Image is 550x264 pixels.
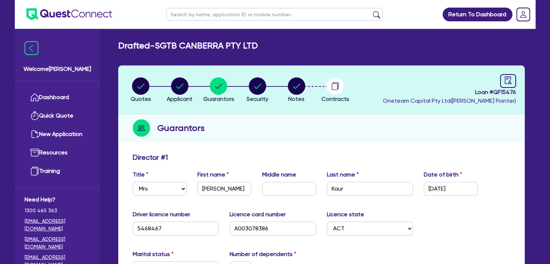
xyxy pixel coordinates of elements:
[25,217,90,233] a: [EMAIL_ADDRESS][DOMAIN_NAME]
[327,210,364,219] label: Licence state
[443,8,512,21] a: Return To Dashboard
[130,77,152,104] button: Quotes
[383,97,516,104] span: Oneteam Capital Pty Ltd ( [PERSON_NAME] Pointer )
[514,5,533,24] a: Dropdown toggle
[504,76,512,84] span: audit
[166,8,383,21] input: Search by name, application ID or mobile number...
[327,170,359,179] label: Last name
[383,88,516,97] span: Loan # QF15476
[133,119,150,137] img: step-icon
[166,77,193,104] button: Applicant
[424,182,478,196] input: DD / MM / YYYY
[25,195,90,204] span: Need Help?
[321,95,349,102] span: Contracts
[24,65,91,73] span: Welcome [PERSON_NAME]
[288,95,304,102] span: Notes
[157,122,205,135] h2: Guarantors
[25,88,90,107] a: Dashboard
[25,144,90,162] a: Resources
[133,170,148,179] label: Title
[167,95,192,102] span: Applicant
[30,167,39,175] img: training
[203,95,234,102] span: Guarantors
[25,235,90,251] a: [EMAIL_ADDRESS][DOMAIN_NAME]
[26,8,112,20] img: quest-connect-logo-blue
[25,207,90,214] span: 1300 465 363
[230,250,296,259] label: Number of dependents
[30,130,39,139] img: new-application
[118,41,258,51] h2: Drafted - SGTB CANBERRA PTY LTD
[321,77,350,104] button: Contracts
[202,77,234,104] button: Guarantors
[230,210,286,219] label: Licence card number
[287,77,306,104] button: Notes
[246,77,269,104] button: Security
[262,170,296,179] label: Middle name
[25,107,90,125] a: Quick Quote
[247,95,268,102] span: Security
[197,170,229,179] label: First name
[133,250,174,259] label: Marital status
[424,170,462,179] label: Date of birth
[131,95,151,102] span: Quotes
[25,41,38,55] img: icon-menu-close
[25,162,90,180] a: Training
[30,148,39,157] img: resources
[30,111,39,120] img: quick-quote
[133,210,190,219] label: Driver licence number
[133,153,168,162] h3: Director # 1
[25,125,90,144] a: New Application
